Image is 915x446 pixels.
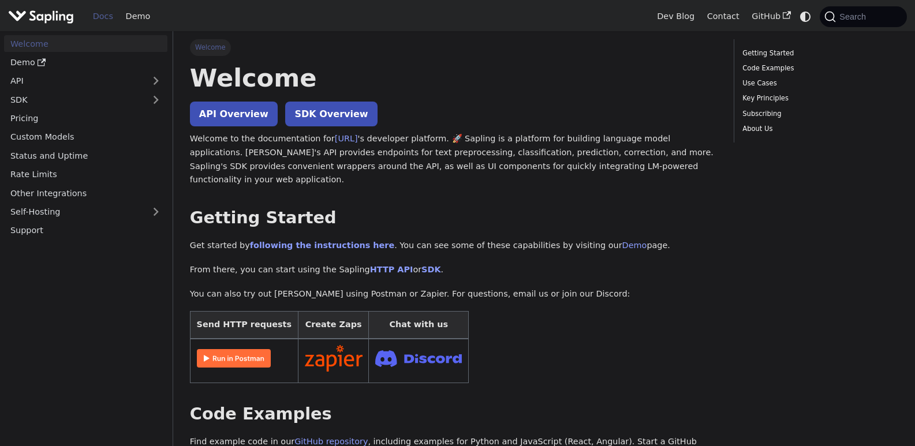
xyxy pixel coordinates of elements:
[305,345,363,372] img: Connect in Zapier
[190,208,717,228] h2: Getting Started
[369,312,469,339] th: Chat with us
[797,8,814,25] button: Switch between dark and light mode (currently system mode)
[742,93,894,104] a: Key Principles
[4,129,167,145] a: Custom Models
[4,204,167,220] a: Self-Hosting
[4,185,167,201] a: Other Integrations
[745,8,797,25] a: GitHub
[190,39,231,55] span: Welcome
[144,73,167,89] button: Expand sidebar category 'API'
[742,108,894,119] a: Subscribing
[4,147,167,164] a: Status and Uptime
[742,78,894,89] a: Use Cases
[742,48,894,59] a: Getting Started
[4,91,144,108] a: SDK
[836,12,873,21] span: Search
[820,6,906,27] button: Search (Command+K)
[190,39,717,55] nav: Breadcrumbs
[742,63,894,74] a: Code Examples
[4,222,167,239] a: Support
[87,8,119,25] a: Docs
[119,8,156,25] a: Demo
[4,166,167,183] a: Rate Limits
[190,62,717,93] h1: Welcome
[4,35,167,52] a: Welcome
[8,8,78,25] a: Sapling.aiSapling.ai
[190,287,717,301] p: You can also try out [PERSON_NAME] using Postman or Zapier. For questions, email us or join our D...
[190,312,298,339] th: Send HTTP requests
[190,132,717,187] p: Welcome to the documentation for 's developer platform. 🚀 Sapling is a platform for building lang...
[190,102,278,126] a: API Overview
[4,73,144,89] a: API
[8,8,74,25] img: Sapling.ai
[335,134,358,143] a: [URL]
[294,437,368,446] a: GitHub repository
[4,110,167,127] a: Pricing
[197,349,271,368] img: Run in Postman
[250,241,394,250] a: following the instructions here
[190,263,717,277] p: From there, you can start using the Sapling or .
[622,241,647,250] a: Demo
[190,404,717,425] h2: Code Examples
[370,265,413,274] a: HTTP API
[144,91,167,108] button: Expand sidebar category 'SDK'
[190,239,717,253] p: Get started by . You can see some of these capabilities by visiting our page.
[298,312,369,339] th: Create Zaps
[4,54,167,71] a: Demo
[285,102,377,126] a: SDK Overview
[701,8,746,25] a: Contact
[421,265,440,274] a: SDK
[651,8,700,25] a: Dev Blog
[375,347,462,370] img: Join Discord
[742,123,894,134] a: About Us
